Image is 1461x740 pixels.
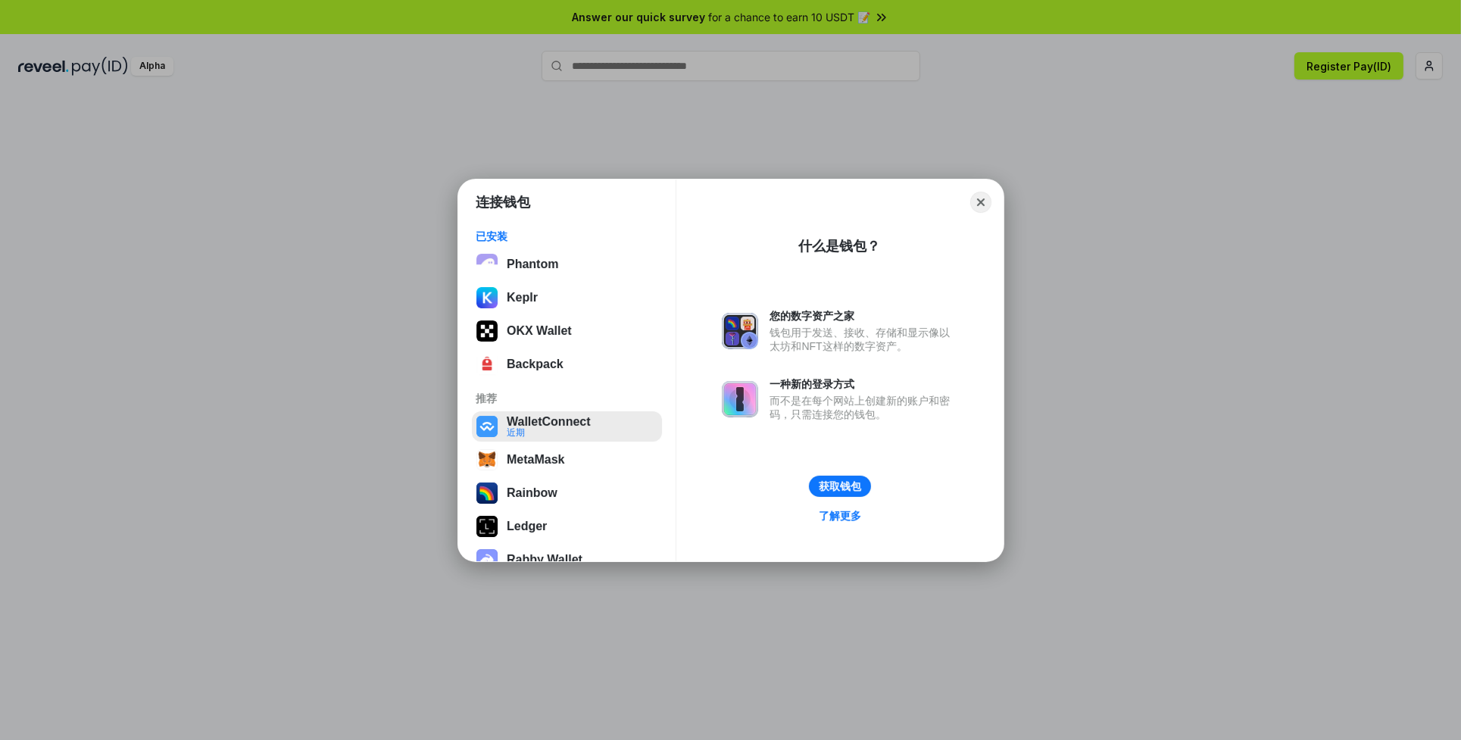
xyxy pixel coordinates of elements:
img: 4BxBxKvl5W07cAAAAASUVORK5CYII= [476,354,498,375]
button: 获取钱包 [809,476,871,497]
button: WalletConnect近期 [472,411,662,442]
img: epq2vO3P5aLWl15yRS7Q49p1fHTx2Sgh99jU3kfXv7cnPATIVQHAx5oQs66JWv3SWEjHOsb3kKgmE5WNBxBId7C8gm8wEgOvz... [476,254,498,275]
div: 获取钱包 [819,479,861,493]
button: Keplr [472,283,662,313]
button: Ledger [472,511,662,542]
button: Rabby Wallet [472,545,662,575]
img: svg+xml,%3Csvg%20xmlns%3D%22http%3A%2F%2Fwww.w3.org%2F2000%2Fsvg%22%20width%3D%2228%22%20height%3... [476,516,498,537]
div: 什么是钱包？ [799,237,881,255]
div: MetaMask [507,453,564,467]
h1: 连接钱包 [476,193,531,211]
img: svg+xml,%3Csvg%20xmlns%3D%22http%3A%2F%2Fwww.w3.org%2F2000%2Fsvg%22%20fill%3D%22none%22%20viewBox... [722,313,758,349]
img: svg+xml,%3Csvg%20width%3D%22120%22%20height%3D%22120%22%20viewBox%3D%220%200%20120%20120%22%20fil... [476,482,498,504]
div: Backpack [507,358,563,371]
div: 钱包用于发送、接收、存储和显示像以太坊和NFT这样的数字资产。 [770,326,958,353]
div: OKX Wallet [507,324,572,338]
div: 了解更多 [819,509,861,523]
button: Backpack [472,349,662,379]
img: ByMCUfJCc2WaAAAAAElFTkSuQmCC [476,287,498,308]
button: OKX Wallet [472,316,662,346]
img: svg+xml,%3Csvg%20xmlns%3D%22http%3A%2F%2Fwww.w3.org%2F2000%2Fsvg%22%20fill%3D%22none%22%20viewBox... [476,549,498,570]
div: Keplr [507,291,538,304]
div: Ledger [507,520,547,533]
div: 推荐 [476,392,657,405]
button: MetaMask [472,445,662,475]
div: Rabby Wallet [507,553,582,567]
button: Close [970,192,991,213]
div: WalletConnect [507,414,591,428]
button: Phantom [472,249,662,279]
div: 已安装 [476,229,657,243]
button: Rainbow [472,478,662,508]
div: Rainbow [507,486,557,500]
div: Phantom [507,258,558,271]
div: 一种新的登录方式 [770,377,958,391]
div: 而不是在每个网站上创建新的账户和密码，只需连接您的钱包。 [770,394,958,421]
img: svg+xml,%3Csvg%20xmlns%3D%22http%3A%2F%2Fwww.w3.org%2F2000%2Fsvg%22%20fill%3D%22none%22%20viewBox... [722,381,758,417]
div: 近期 [507,427,591,436]
div: 您的数字资产之家 [770,309,958,323]
img: svg+xml,%3Csvg%20width%3D%2228%22%20height%3D%2228%22%20viewBox%3D%220%200%2028%2028%22%20fill%3D... [476,449,498,470]
img: 5VZ71FV6L7PA3gg3tXrdQ+DgLhC+75Wq3no69P3MC0NFQpx2lL04Ql9gHK1bRDjsSBIvScBnDTk1WrlGIZBorIDEYJj+rhdgn... [476,320,498,342]
img: svg+xml,%3Csvg%20width%3D%2228%22%20height%3D%2228%22%20viewBox%3D%220%200%2028%2028%22%20fill%3D... [476,416,498,437]
a: 了解更多 [810,506,870,526]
